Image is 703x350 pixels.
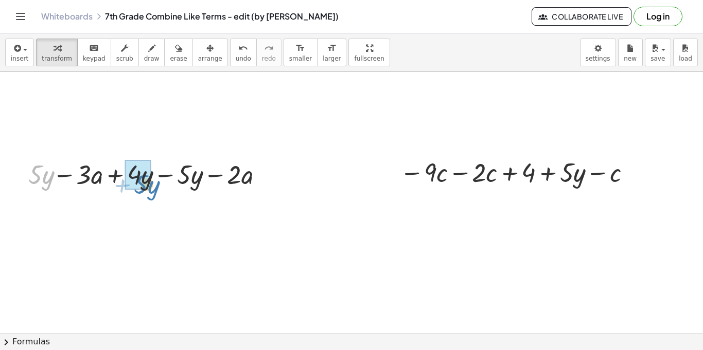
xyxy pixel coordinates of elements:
[679,55,692,62] span: load
[256,39,282,66] button: redoredo
[198,55,222,62] span: arrange
[262,55,276,62] span: redo
[230,39,257,66] button: undoundo
[634,7,682,26] button: Log in
[116,55,133,62] span: scrub
[651,55,665,62] span: save
[170,55,187,62] span: erase
[586,55,610,62] span: settings
[238,42,248,54] i: undo
[673,39,698,66] button: load
[12,8,29,25] button: Toggle navigation
[317,39,346,66] button: format_sizelarger
[236,55,251,62] span: undo
[327,42,337,54] i: format_size
[41,11,93,22] a: Whiteboards
[77,39,111,66] button: keyboardkeypad
[192,39,228,66] button: arrange
[138,39,165,66] button: draw
[580,39,616,66] button: settings
[89,42,99,54] i: keyboard
[42,55,72,62] span: transform
[36,39,78,66] button: transform
[645,39,671,66] button: save
[5,39,34,66] button: insert
[164,39,192,66] button: erase
[295,42,305,54] i: format_size
[354,55,384,62] span: fullscreen
[11,55,28,62] span: insert
[348,39,390,66] button: fullscreen
[624,55,637,62] span: new
[111,39,139,66] button: scrub
[264,42,274,54] i: redo
[618,39,643,66] button: new
[540,12,623,21] span: Collaborate Live
[323,55,341,62] span: larger
[289,55,312,62] span: smaller
[83,55,106,62] span: keypad
[144,55,160,62] span: draw
[284,39,318,66] button: format_sizesmaller
[532,7,631,26] button: Collaborate Live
